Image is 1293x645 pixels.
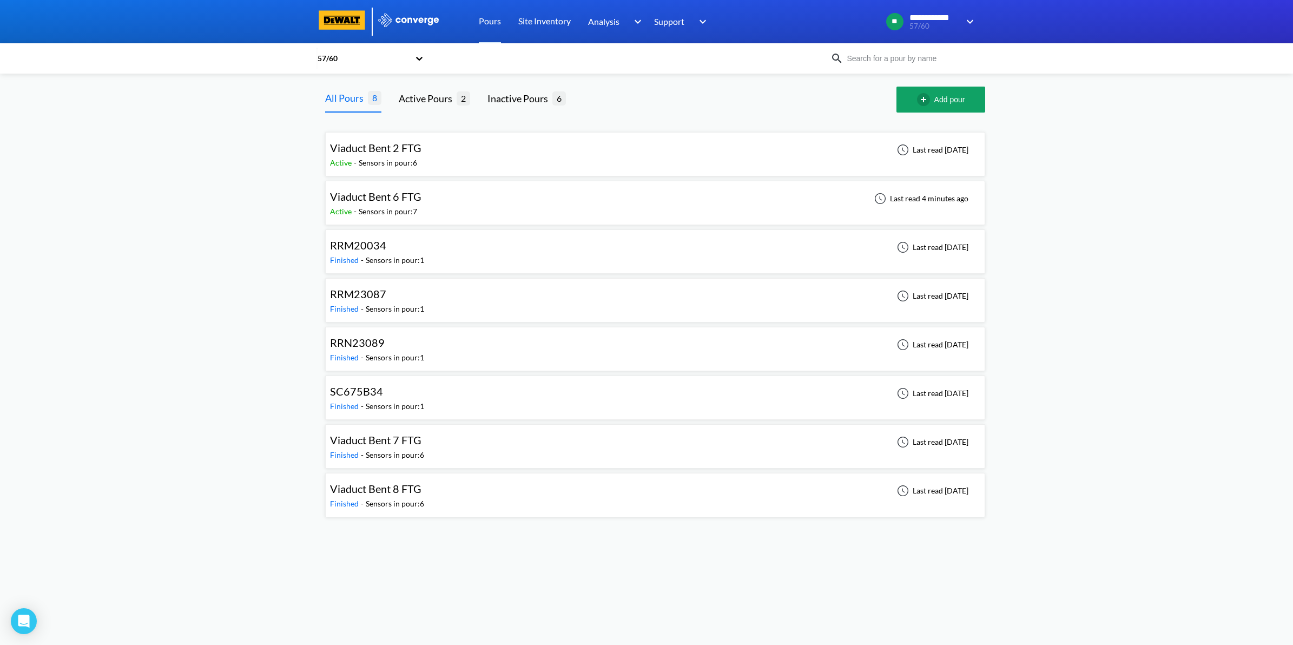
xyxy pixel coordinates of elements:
span: Finished [330,304,361,313]
span: Analysis [588,15,619,28]
span: SC675B34 [330,385,383,398]
span: - [361,255,366,265]
div: Sensors in pour: 6 [366,449,424,461]
div: Last read [DATE] [891,338,972,351]
div: All Pours [325,90,368,106]
span: Viaduct Bent 6 FTG [330,190,421,203]
span: - [361,353,366,362]
div: Sensors in pour: 1 [366,400,424,412]
span: 8 [368,91,381,104]
div: Last read 4 minutes ago [868,192,972,205]
span: Finished [330,499,361,508]
img: downArrow.svg [692,15,709,28]
a: Viaduct Bent 6 FTGActive-Sensors in pour:7Last read 4 minutes ago [325,193,985,202]
span: - [354,207,359,216]
span: Viaduct Bent 7 FTG [330,433,421,446]
div: Last read [DATE] [891,143,972,156]
span: 57/60 [909,22,959,30]
div: Sensors in pour: 7 [359,206,417,218]
div: Open Intercom Messenger [11,608,37,634]
a: Viaduct Bent 7 FTGFinished-Sensors in pour:6Last read [DATE] [325,437,985,446]
div: Sensors in pour: 1 [366,303,424,315]
span: Support [654,15,684,28]
span: Finished [330,353,361,362]
span: Finished [330,255,361,265]
div: Sensors in pour: 6 [359,157,417,169]
div: Last read [DATE] [891,289,972,302]
img: add-circle-outline.svg [917,93,934,106]
span: Active [330,158,354,167]
div: 57/60 [316,52,410,64]
img: logo-dewalt.svg [316,10,367,30]
span: RRN23089 [330,336,385,349]
div: Active Pours [399,91,457,106]
a: Viaduct Bent 2 FTGActive-Sensors in pour:6Last read [DATE] [325,144,985,154]
span: 2 [457,91,470,105]
div: Sensors in pour: 1 [366,254,424,266]
a: RRN23089Finished-Sensors in pour:1Last read [DATE] [325,339,985,348]
img: icon-search.svg [830,52,843,65]
div: Sensors in pour: 6 [366,498,424,510]
span: Viaduct Bent 2 FTG [330,141,421,154]
div: Last read [DATE] [891,436,972,449]
a: SC675B34Finished-Sensors in pour:1Last read [DATE] [325,388,985,397]
span: - [361,304,366,313]
div: Last read [DATE] [891,387,972,400]
div: Sensors in pour: 1 [366,352,424,364]
span: - [361,499,366,508]
span: Finished [330,402,361,411]
img: downArrow.svg [959,15,977,28]
img: logo_ewhite.svg [377,13,440,27]
div: Last read [DATE] [891,484,972,497]
span: Active [330,207,354,216]
span: Finished [330,450,361,459]
a: RRM23087Finished-Sensors in pour:1Last read [DATE] [325,291,985,300]
span: - [354,158,359,167]
div: Last read [DATE] [891,241,972,254]
img: downArrow.svg [627,15,644,28]
input: Search for a pour by name [843,52,974,64]
span: Viaduct Bent 8 FTG [330,482,421,495]
div: Inactive Pours [487,91,552,106]
span: - [361,402,366,411]
span: RRM23087 [330,287,386,300]
a: RRM20034Finished-Sensors in pour:1Last read [DATE] [325,242,985,251]
span: - [361,450,366,459]
a: Viaduct Bent 8 FTGFinished-Sensors in pour:6Last read [DATE] [325,485,985,495]
span: RRM20034 [330,239,386,252]
button: Add pour [896,87,985,113]
span: 6 [552,91,566,105]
